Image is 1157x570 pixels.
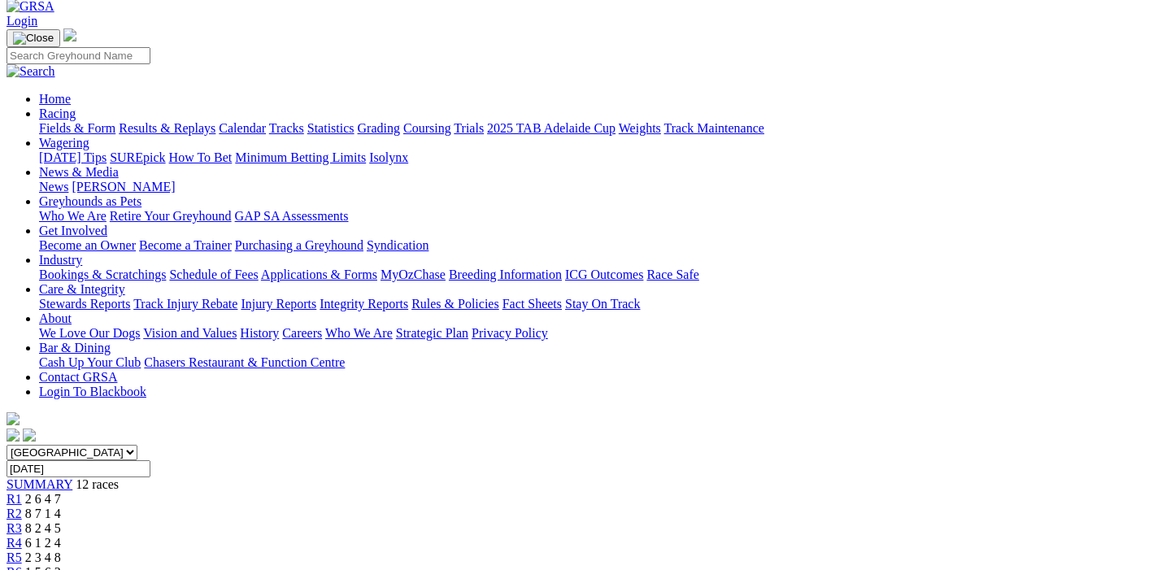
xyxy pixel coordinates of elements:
[39,121,115,135] a: Fields & Form
[39,326,1150,341] div: About
[25,536,61,550] span: 6 1 2 4
[39,297,1150,311] div: Care & Integrity
[119,121,215,135] a: Results & Replays
[139,238,232,252] a: Become a Trainer
[381,268,446,281] a: MyOzChase
[7,14,37,28] a: Login
[39,121,1150,136] div: Racing
[325,326,393,340] a: Who We Are
[23,429,36,442] img: twitter.svg
[39,150,107,164] a: [DATE] Tips
[39,238,136,252] a: Become an Owner
[219,121,266,135] a: Calendar
[261,268,377,281] a: Applications & Forms
[241,297,316,311] a: Injury Reports
[502,297,562,311] a: Fact Sheets
[664,121,764,135] a: Track Maintenance
[235,209,349,223] a: GAP SA Assessments
[358,121,400,135] a: Grading
[39,224,107,237] a: Get Involved
[646,268,698,281] a: Race Safe
[25,550,61,564] span: 2 3 4 8
[282,326,322,340] a: Careers
[7,536,22,550] a: R4
[144,355,345,369] a: Chasers Restaurant & Function Centre
[72,180,175,194] a: [PERSON_NAME]
[369,150,408,164] a: Isolynx
[39,136,89,150] a: Wagering
[367,238,428,252] a: Syndication
[320,297,408,311] a: Integrity Reports
[143,326,237,340] a: Vision and Values
[39,194,141,208] a: Greyhounds as Pets
[565,268,643,281] a: ICG Outcomes
[7,429,20,442] img: facebook.svg
[454,121,484,135] a: Trials
[39,282,125,296] a: Care & Integrity
[110,150,165,164] a: SUREpick
[39,355,1150,370] div: Bar & Dining
[39,238,1150,253] div: Get Involved
[7,492,22,506] a: R1
[7,47,150,64] input: Search
[39,355,141,369] a: Cash Up Your Club
[63,28,76,41] img: logo-grsa-white.png
[449,268,562,281] a: Breeding Information
[25,507,61,520] span: 8 7 1 4
[7,412,20,425] img: logo-grsa-white.png
[39,311,72,325] a: About
[7,64,55,79] img: Search
[39,150,1150,165] div: Wagering
[110,209,232,223] a: Retire Your Greyhound
[39,253,82,267] a: Industry
[13,32,54,45] img: Close
[39,180,1150,194] div: News & Media
[169,268,258,281] a: Schedule of Fees
[39,326,140,340] a: We Love Our Dogs
[240,326,279,340] a: History
[7,507,22,520] a: R2
[39,385,146,398] a: Login To Blackbook
[7,550,22,564] a: R5
[169,150,233,164] a: How To Bet
[7,460,150,477] input: Select date
[133,297,237,311] a: Track Injury Rebate
[487,121,615,135] a: 2025 TAB Adelaide Cup
[39,268,166,281] a: Bookings & Scratchings
[235,150,366,164] a: Minimum Betting Limits
[39,297,130,311] a: Stewards Reports
[7,521,22,535] a: R3
[39,165,119,179] a: News & Media
[39,268,1150,282] div: Industry
[307,121,354,135] a: Statistics
[7,477,72,491] a: SUMMARY
[269,121,304,135] a: Tracks
[39,341,111,355] a: Bar & Dining
[39,209,1150,224] div: Greyhounds as Pets
[25,492,61,506] span: 2 6 4 7
[411,297,499,311] a: Rules & Policies
[76,477,119,491] span: 12 races
[39,180,68,194] a: News
[396,326,468,340] a: Strategic Plan
[39,107,76,120] a: Racing
[25,521,61,535] span: 8 2 4 5
[39,209,107,223] a: Who We Are
[472,326,548,340] a: Privacy Policy
[7,29,60,47] button: Toggle navigation
[235,238,363,252] a: Purchasing a Greyhound
[619,121,661,135] a: Weights
[565,297,640,311] a: Stay On Track
[403,121,451,135] a: Coursing
[39,92,71,106] a: Home
[39,370,117,384] a: Contact GRSA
